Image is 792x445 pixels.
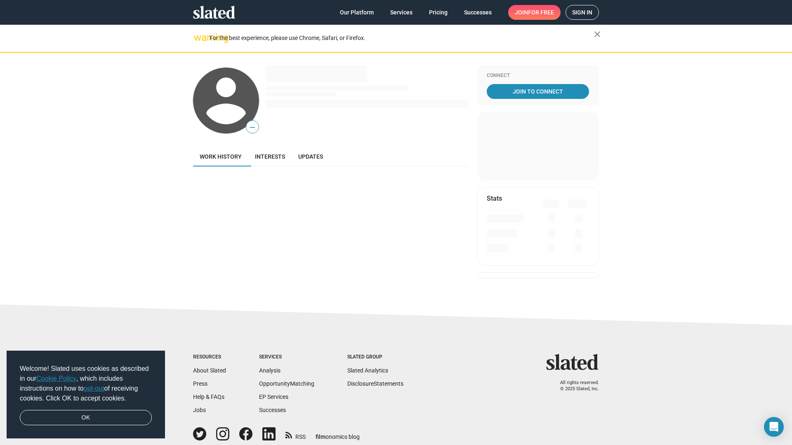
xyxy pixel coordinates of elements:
[515,5,554,20] span: Join
[248,147,292,166] a: Interests
[285,428,306,441] a: RSS
[193,147,248,166] a: Work history
[429,5,448,20] span: Pricing
[20,364,152,403] span: Welcome! Slated uses cookies as described in our , which includes instructions on how to of recei...
[340,5,374,20] span: Our Platform
[528,5,554,20] span: for free
[20,410,152,426] a: dismiss cookie message
[7,351,165,439] div: cookieconsent
[457,5,498,20] a: Successes
[488,84,587,99] span: Join To Connect
[259,380,314,387] a: OpportunityMatching
[193,393,224,400] a: Help & FAQs
[259,393,288,400] a: EP Services
[333,5,380,20] a: Our Platform
[36,375,76,382] a: Cookie Policy
[194,33,204,42] mat-icon: warning
[384,5,419,20] a: Services
[390,5,412,20] span: Services
[292,147,330,166] a: Updates
[464,5,492,20] span: Successes
[259,354,314,361] div: Services
[764,417,784,437] div: Open Intercom Messenger
[193,380,207,387] a: Press
[210,33,594,44] div: For the best experience, please use Chrome, Safari, or Firefox.
[193,407,206,413] a: Jobs
[84,385,104,392] a: opt-out
[487,194,502,203] mat-card-title: Stats
[193,367,226,374] a: About Slated
[347,354,403,361] div: Slated Group
[193,354,226,361] div: Resources
[347,380,403,387] a: DisclosureStatements
[200,153,242,160] span: Work history
[316,426,360,441] a: filmonomics blog
[592,29,602,39] mat-icon: close
[487,84,589,99] a: Join To Connect
[246,122,259,133] span: —
[298,153,323,160] span: Updates
[259,407,286,413] a: Successes
[255,153,285,160] span: Interests
[422,5,454,20] a: Pricing
[259,367,280,374] a: Analysis
[347,367,388,374] a: Slated Analytics
[508,5,561,20] a: Joinfor free
[572,5,592,19] span: Sign in
[487,73,589,79] div: Connect
[566,5,599,20] a: Sign in
[316,433,325,440] span: film
[552,380,599,392] p: All rights reserved. © 2025 Slated, Inc.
